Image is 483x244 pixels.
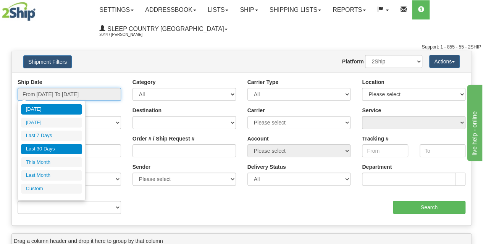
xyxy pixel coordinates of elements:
label: Tracking # [362,135,388,142]
li: [DATE] [21,104,82,115]
iframe: chat widget [465,83,482,161]
label: Category [132,78,156,86]
a: Addressbook [139,0,202,19]
label: Location [362,78,384,86]
li: Last Month [21,170,82,181]
button: Actions [429,55,460,68]
label: Order # / Ship Request # [132,135,195,142]
span: Sleep Country [GEOGRAPHIC_DATA] [105,26,224,32]
div: live help - online [6,5,71,14]
span: 2044 / [PERSON_NAME] [99,31,157,39]
li: [DATE] [21,118,82,128]
label: Sender [132,163,150,171]
a: Ship [234,0,263,19]
a: Lists [202,0,234,19]
button: Shipment Filters [23,55,72,68]
img: logo2044.jpg [2,2,36,21]
label: Ship Date [18,78,42,86]
a: Shipping lists [264,0,327,19]
input: From [362,144,408,157]
li: Last 7 Days [21,131,82,141]
label: Carrier [247,107,265,114]
li: Custom [21,184,82,194]
a: Reports [327,0,372,19]
label: Department [362,163,392,171]
li: Last 30 Days [21,144,82,154]
label: Platform [342,58,364,65]
label: Account [247,135,269,142]
a: Settings [94,0,139,19]
li: This Month [21,157,82,168]
div: Support: 1 - 855 - 55 - 2SHIP [2,44,481,50]
input: To [420,144,465,157]
a: Sleep Country [GEOGRAPHIC_DATA] 2044 / [PERSON_NAME] [94,19,233,39]
label: Destination [132,107,162,114]
label: Service [362,107,381,114]
label: Delivery Status [247,163,286,171]
input: Search [393,201,466,214]
label: Carrier Type [247,78,278,86]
